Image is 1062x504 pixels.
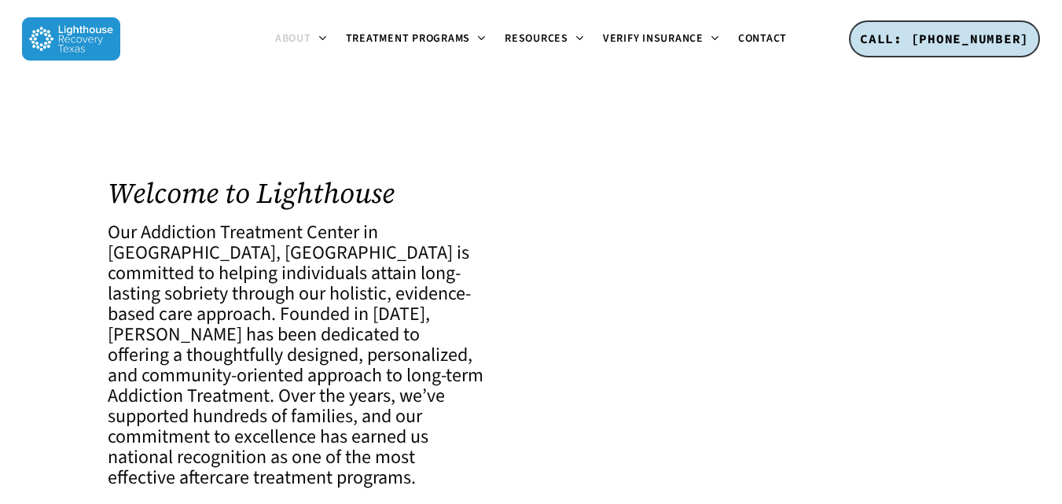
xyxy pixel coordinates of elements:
[266,33,336,46] a: About
[108,177,485,209] h1: Welcome to Lighthouse
[729,33,796,45] a: Contact
[738,31,787,46] span: Contact
[275,31,311,46] span: About
[505,31,568,46] span: Resources
[593,33,729,46] a: Verify Insurance
[603,31,704,46] span: Verify Insurance
[108,223,485,488] h4: Our Addiction Treatment Center in [GEOGRAPHIC_DATA], [GEOGRAPHIC_DATA] is committed to helping in...
[22,17,120,61] img: Lighthouse Recovery Texas
[849,20,1040,58] a: CALL: [PHONE_NUMBER]
[336,33,496,46] a: Treatment Programs
[860,31,1029,46] span: CALL: [PHONE_NUMBER]
[495,33,593,46] a: Resources
[346,31,471,46] span: Treatment Programs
